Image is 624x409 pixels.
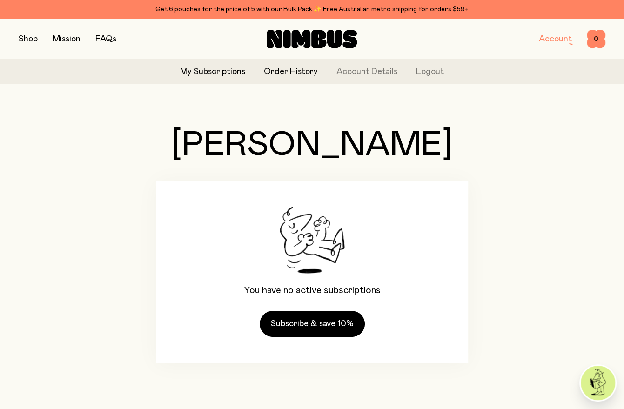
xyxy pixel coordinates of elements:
[156,128,468,162] h1: [PERSON_NAME]
[180,66,245,78] a: My Subscriptions
[416,66,444,78] button: Logout
[244,285,381,296] p: You have no active subscriptions
[539,35,572,43] a: Account
[336,66,397,78] a: Account Details
[95,35,116,43] a: FAQs
[260,311,365,337] a: Subscribe & save 10%
[264,66,318,78] a: Order History
[53,35,81,43] a: Mission
[581,366,615,400] img: agent
[587,30,605,48] button: 0
[19,4,605,15] div: Get 6 pouches for the price of 5 with our Bulk Pack ✨ Free Australian metro shipping for orders $59+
